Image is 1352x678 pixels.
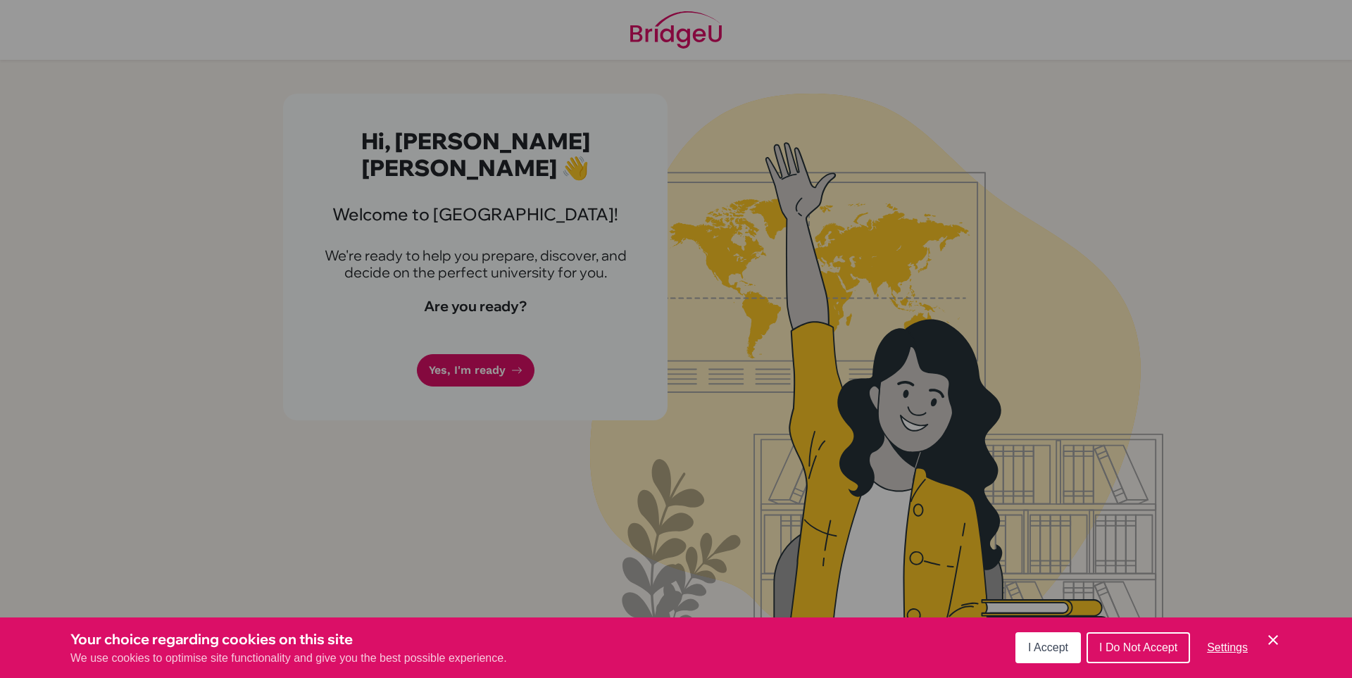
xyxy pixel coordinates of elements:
h3: Your choice regarding cookies on this site [70,629,507,650]
span: Settings [1207,641,1248,653]
button: Save and close [1265,632,1282,648]
button: I Do Not Accept [1087,632,1190,663]
button: I Accept [1015,632,1081,663]
button: Settings [1196,634,1259,662]
span: I Accept [1028,641,1068,653]
span: I Do Not Accept [1099,641,1177,653]
p: We use cookies to optimise site functionality and give you the best possible experience. [70,650,507,667]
